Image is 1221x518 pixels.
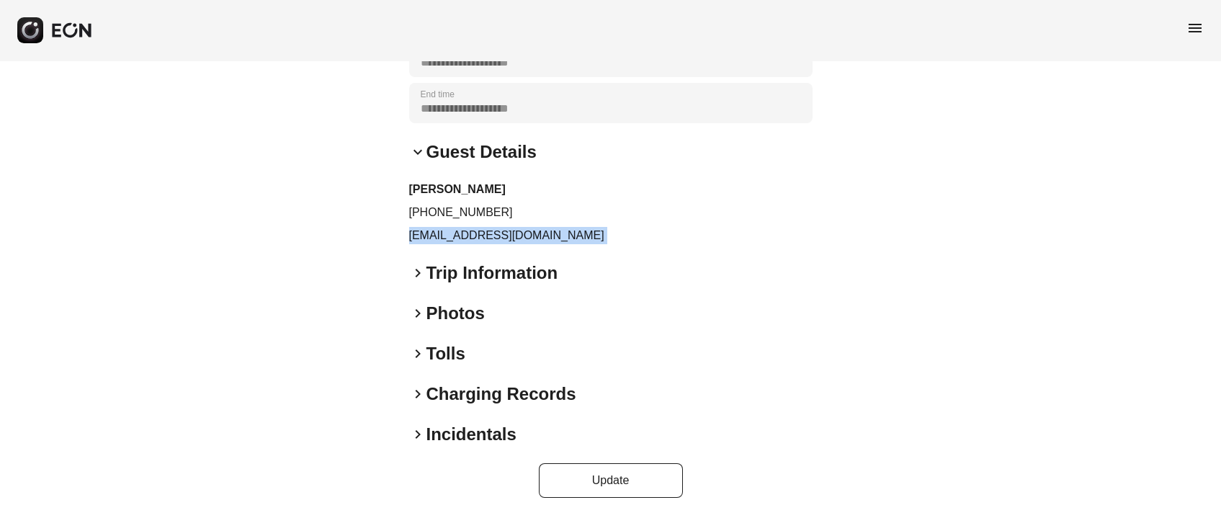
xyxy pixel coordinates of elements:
[426,262,558,285] h2: Trip Information
[426,423,516,446] h2: Incidentals
[409,385,426,403] span: keyboard_arrow_right
[409,143,426,161] span: keyboard_arrow_down
[426,342,465,365] h2: Tolls
[409,181,813,198] h3: [PERSON_NAME]
[1186,19,1204,37] span: menu
[409,345,426,362] span: keyboard_arrow_right
[409,264,426,282] span: keyboard_arrow_right
[539,463,683,498] button: Update
[409,227,813,244] p: [EMAIL_ADDRESS][DOMAIN_NAME]
[409,426,426,443] span: keyboard_arrow_right
[409,305,426,322] span: keyboard_arrow_right
[409,204,813,221] p: [PHONE_NUMBER]
[426,140,537,164] h2: Guest Details
[426,383,576,406] h2: Charging Records
[426,302,485,325] h2: Photos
